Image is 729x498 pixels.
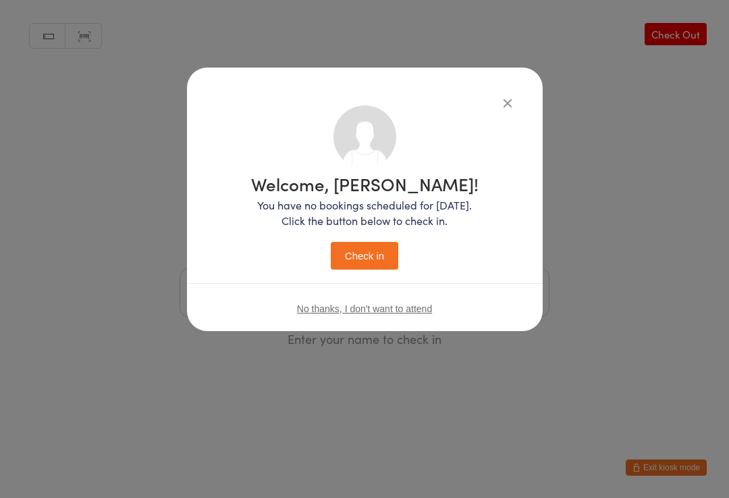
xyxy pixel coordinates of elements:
h1: Welcome, [PERSON_NAME]! [251,175,479,193]
button: Check in [331,242,398,270]
p: You have no bookings scheduled for [DATE]. Click the button below to check in. [251,197,479,228]
img: no_photo.png [333,105,396,168]
button: No thanks, I don't want to attend [297,303,432,314]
